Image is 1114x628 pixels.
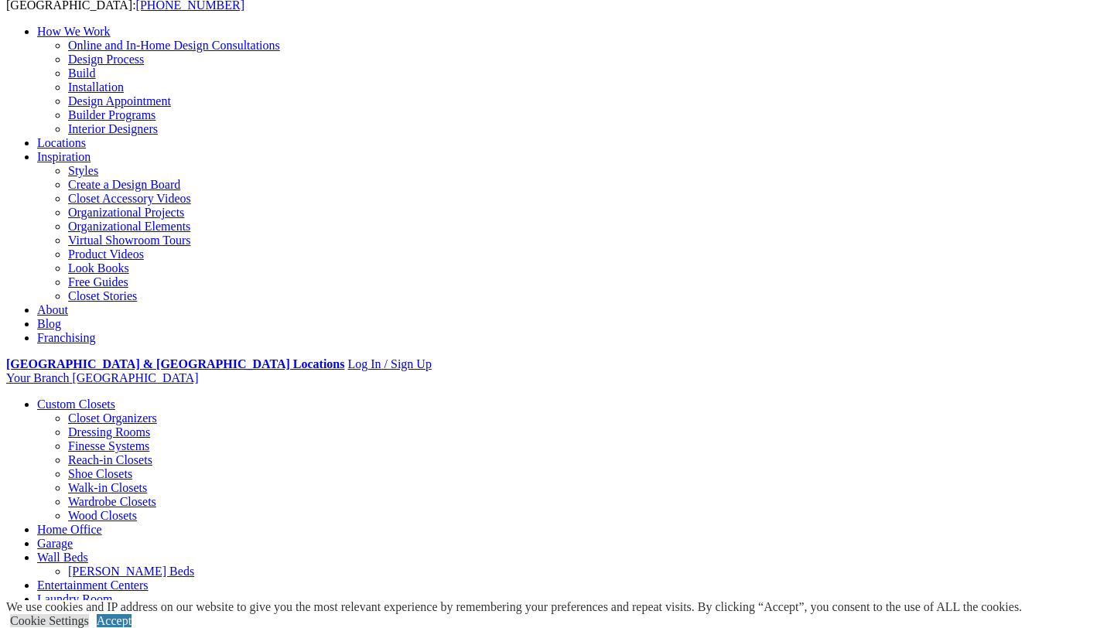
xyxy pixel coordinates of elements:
a: Shoe Closets [68,467,132,480]
a: Styles [68,164,98,177]
span: Your Branch [6,371,69,384]
a: How We Work [37,25,111,38]
a: Build [68,67,96,80]
a: [GEOGRAPHIC_DATA] & [GEOGRAPHIC_DATA] Locations [6,357,344,370]
a: Virtual Showroom Tours [68,234,191,247]
a: Inspiration [37,150,91,163]
a: Closet Organizers [68,411,157,425]
a: Installation [68,80,124,94]
a: Wood Closets [68,509,137,522]
a: Wall Beds [37,551,88,564]
a: Design Appointment [68,94,171,108]
a: Organizational Elements [68,220,190,233]
a: Entertainment Centers [37,579,149,592]
a: Free Guides [68,275,128,288]
a: Walk-in Closets [68,481,147,494]
a: Online and In-Home Design Consultations [68,39,280,52]
a: Design Process [68,53,144,66]
a: Closet Stories [68,289,137,302]
a: Garage [37,537,73,550]
a: Accept [97,614,132,627]
a: Blog [37,317,61,330]
a: Custom Closets [37,398,115,411]
a: Finesse Systems [68,439,149,452]
a: Wardrobe Closets [68,495,156,508]
a: Look Books [68,261,129,275]
a: Builder Programs [68,108,155,121]
a: Product Videos [68,247,144,261]
a: Cookie Settings [10,614,89,627]
a: Closet Accessory Videos [68,192,191,205]
a: Reach-in Closets [68,453,152,466]
span: [GEOGRAPHIC_DATA] [72,371,198,384]
a: Log In / Sign Up [347,357,431,370]
a: About [37,303,68,316]
a: Franchising [37,331,96,344]
a: Create a Design Board [68,178,180,191]
a: [PERSON_NAME] Beds [68,565,194,578]
a: Locations [37,136,86,149]
a: Organizational Projects [68,206,184,219]
a: Home Office [37,523,102,536]
a: Your Branch [GEOGRAPHIC_DATA] [6,371,199,384]
a: Laundry Room [37,592,112,606]
div: We use cookies and IP address on our website to give you the most relevant experience by remember... [6,600,1022,614]
a: Dressing Rooms [68,425,150,439]
a: Interior Designers [68,122,158,135]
